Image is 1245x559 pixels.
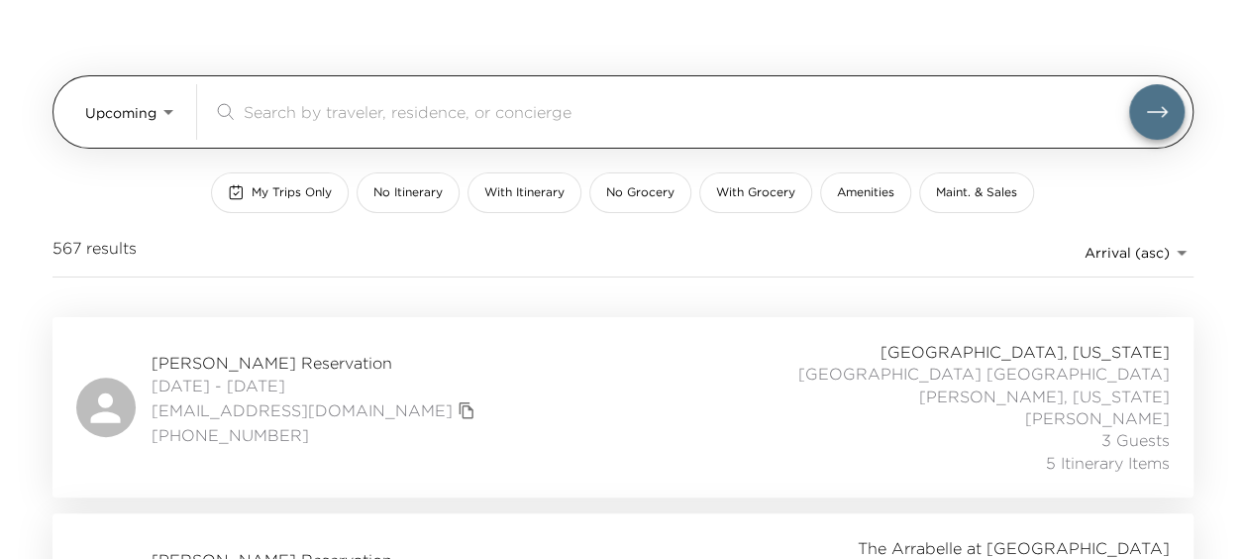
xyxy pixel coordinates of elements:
[467,172,581,213] button: With Itinerary
[606,184,674,201] span: No Grocery
[820,172,911,213] button: Amenities
[1101,429,1170,451] span: 3 Guests
[699,172,812,213] button: With Grocery
[373,184,443,201] span: No Itinerary
[837,184,894,201] span: Amenities
[453,396,480,424] button: copy primary member email
[85,104,156,122] span: Upcoming
[936,184,1017,201] span: Maint. & Sales
[1085,244,1170,262] span: Arrival (asc)
[1046,452,1170,474] span: 5 Itinerary Items
[52,317,1193,498] a: [PERSON_NAME] Reservation[DATE] - [DATE][EMAIL_ADDRESS][DOMAIN_NAME]copy primary member email[PHO...
[881,341,1170,363] span: [GEOGRAPHIC_DATA], [US_STATE]
[152,399,453,421] a: [EMAIL_ADDRESS][DOMAIN_NAME]
[484,184,565,201] span: With Itinerary
[152,424,480,446] span: [PHONE_NUMBER]
[211,172,349,213] button: My Trips Only
[252,184,332,201] span: My Trips Only
[244,100,1129,123] input: Search by traveler, residence, or concierge
[716,184,795,201] span: With Grocery
[732,363,1170,407] span: [GEOGRAPHIC_DATA] [GEOGRAPHIC_DATA][PERSON_NAME], [US_STATE]
[152,352,480,374] span: [PERSON_NAME] Reservation
[1025,407,1170,429] span: [PERSON_NAME]
[919,172,1034,213] button: Maint. & Sales
[589,172,691,213] button: No Grocery
[357,172,460,213] button: No Itinerary
[52,237,137,269] span: 567 results
[858,537,1170,559] span: The Arrabelle at [GEOGRAPHIC_DATA]
[152,375,480,396] span: [DATE] - [DATE]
